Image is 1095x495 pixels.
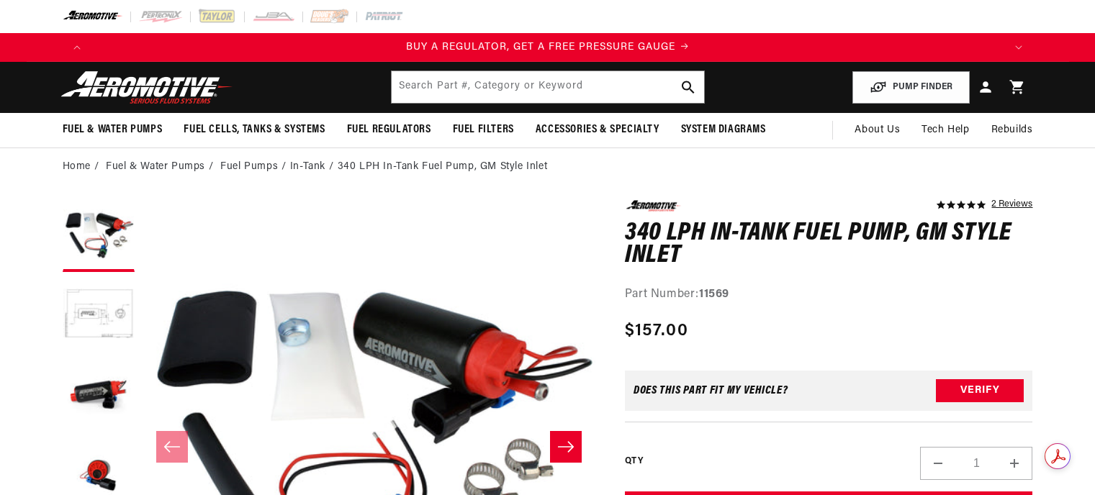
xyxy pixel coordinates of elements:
summary: Fuel & Water Pumps [52,113,174,147]
span: Fuel & Water Pumps [63,122,163,137]
span: About Us [855,124,900,135]
a: Fuel Pumps [220,159,278,175]
span: Fuel Filters [453,122,514,137]
a: BUY A REGULATOR, GET A FREE PRESSURE GAUGE [91,40,1004,55]
summary: Fuel Regulators [336,113,442,147]
summary: System Diagrams [670,113,777,147]
summary: Fuel Cells, Tanks & Systems [173,113,335,147]
button: PUMP FINDER [852,71,970,104]
span: BUY A REGULATOR, GET A FREE PRESSURE GAUGE [406,42,675,53]
div: Part Number: [625,286,1033,304]
summary: Rebuilds [981,113,1044,147]
h1: 340 LPH In-Tank Fuel Pump, GM Style Inlet [625,222,1033,268]
span: System Diagrams [681,122,766,137]
button: Load image 3 in gallery view [63,358,135,430]
button: search button [672,71,704,103]
a: About Us [844,113,911,147]
div: 1 of 4 [91,40,1004,55]
button: Slide left [156,431,188,463]
nav: breadcrumbs [63,159,1033,175]
li: In-Tank [290,159,338,175]
button: Load image 1 in gallery view [63,200,135,272]
button: Translation missing: en.sections.announcements.next_announcement [1004,33,1033,62]
strong: 11569 [699,289,729,300]
a: Home [63,159,91,175]
summary: Fuel Filters [442,113,525,147]
a: Fuel & Water Pumps [106,159,205,175]
div: Does This part fit My vehicle? [634,385,788,396]
span: Fuel Regulators [347,122,431,137]
button: Translation missing: en.sections.announcements.previous_announcement [63,33,91,62]
a: 2 reviews [991,200,1032,210]
span: Fuel Cells, Tanks & Systems [184,122,325,137]
li: 340 LPH In-Tank Fuel Pump, GM Style Inlet [338,159,548,175]
span: Accessories & Specialty [536,122,659,137]
span: $157.00 [625,318,688,344]
span: Tech Help [921,122,969,138]
span: Rebuilds [991,122,1033,138]
button: Load image 2 in gallery view [63,279,135,351]
button: Verify [936,379,1024,402]
img: Aeromotive [57,71,237,104]
summary: Tech Help [911,113,980,147]
slideshow-component: Translation missing: en.sections.announcements.announcement_bar [27,33,1069,62]
div: Announcement [91,40,1004,55]
button: Slide right [550,431,582,463]
input: Search by Part Number, Category or Keyword [392,71,704,103]
summary: Accessories & Specialty [525,113,670,147]
label: QTY [625,455,643,468]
